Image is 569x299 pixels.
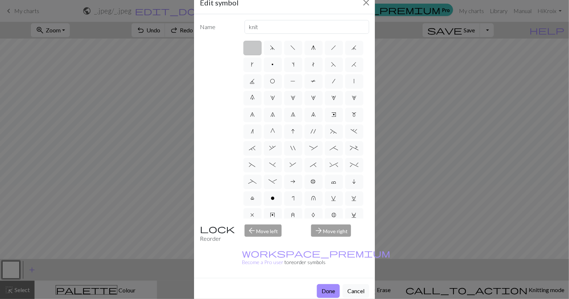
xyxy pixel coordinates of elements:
span: 9 [311,112,316,117]
span: . [351,128,358,134]
span: 1 [270,95,275,101]
span: 3 [311,95,316,101]
span: p [272,61,274,67]
a: Become a Pro user [242,250,391,265]
span: l [250,195,254,201]
span: + [350,145,358,151]
span: j [352,45,357,51]
span: r [292,195,294,201]
span: z [291,212,295,218]
span: h [331,45,336,51]
span: b [311,179,316,184]
div: Reorder [195,224,240,243]
span: ) [270,162,276,168]
span: " [291,145,296,151]
span: k [251,61,254,67]
small: to reorder symbols [242,250,391,265]
span: u [311,195,316,201]
span: x [251,212,254,218]
span: t [312,61,315,67]
span: I [291,128,295,134]
span: a [291,179,296,184]
span: 0 [250,95,255,101]
span: - [269,179,277,184]
span: g [311,45,316,51]
span: c [331,179,336,184]
span: ( [249,162,256,168]
span: d [270,45,275,51]
span: T [311,78,316,84]
span: B [331,212,336,218]
span: 5 [352,95,356,101]
span: 7 [270,112,275,117]
span: ' [311,128,316,134]
span: ; [330,145,338,151]
span: 8 [291,112,295,117]
span: / [332,78,335,84]
span: ~ [331,128,337,134]
span: ^ [330,162,338,168]
span: G [270,128,275,134]
span: C [352,212,357,218]
label: Name [195,20,240,34]
span: | [354,78,355,84]
span: 2 [291,95,295,101]
span: O [270,78,275,84]
button: Done [317,284,340,298]
span: v [331,195,336,201]
span: w [352,195,357,201]
span: f [291,45,296,51]
span: , [270,145,276,151]
span: J [250,78,255,84]
span: P [291,78,296,84]
span: ` [249,145,256,151]
span: workspace_premium [242,248,391,258]
span: y [270,212,275,218]
span: m [352,112,356,117]
span: i [352,179,356,184]
span: o [271,195,275,201]
span: _ [248,179,257,184]
span: n [251,128,254,134]
span: H [352,61,357,67]
span: e [331,112,336,117]
span: s [292,61,294,67]
span: A [312,212,315,218]
span: F [331,61,336,67]
button: Cancel [343,284,369,298]
span: & [290,162,296,168]
span: 6 [250,112,255,117]
span: % [350,162,358,168]
span: 4 [331,95,336,101]
span: : [309,145,318,151]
